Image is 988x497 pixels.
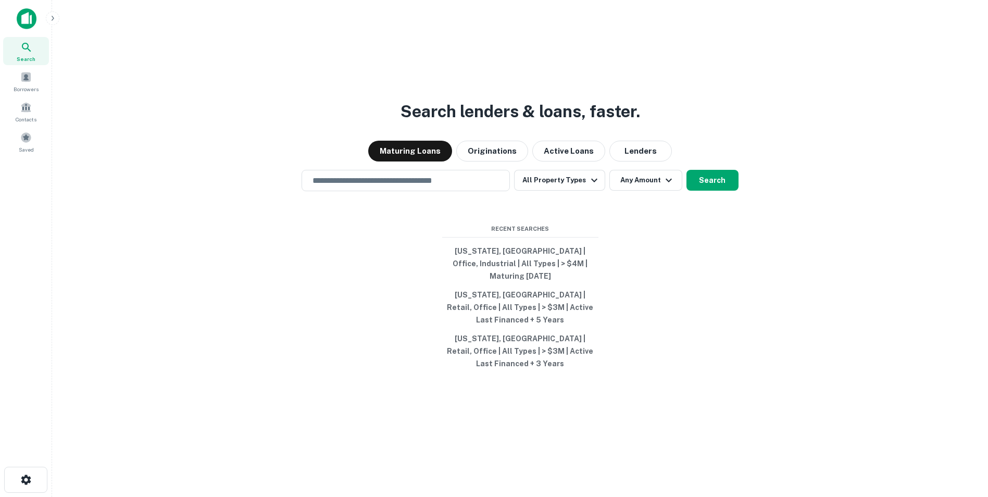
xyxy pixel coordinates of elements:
[3,67,49,95] a: Borrowers
[14,85,39,93] span: Borrowers
[442,285,598,329] button: [US_STATE], [GEOGRAPHIC_DATA] | Retail, Office | All Types | > $3M | Active Last Financed + 5 Years
[442,225,598,233] span: Recent Searches
[17,8,36,29] img: capitalize-icon.png
[17,55,35,63] span: Search
[3,37,49,65] a: Search
[16,115,36,123] span: Contacts
[368,141,452,161] button: Maturing Loans
[456,141,528,161] button: Originations
[686,170,739,191] button: Search
[19,145,34,154] span: Saved
[514,170,605,191] button: All Property Types
[401,99,640,124] h3: Search lenders & loans, faster.
[609,170,682,191] button: Any Amount
[3,97,49,126] a: Contacts
[532,141,605,161] button: Active Loans
[442,242,598,285] button: [US_STATE], [GEOGRAPHIC_DATA] | Office, Industrial | All Types | > $4M | Maturing [DATE]
[3,128,49,156] a: Saved
[936,414,988,464] iframe: Chat Widget
[609,141,672,161] button: Lenders
[442,329,598,373] button: [US_STATE], [GEOGRAPHIC_DATA] | Retail, Office | All Types | > $3M | Active Last Financed + 3 Years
